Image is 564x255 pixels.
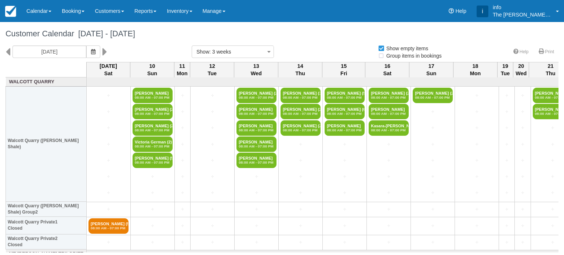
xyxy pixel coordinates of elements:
label: Group items in bookings [378,50,446,61]
a: + [133,222,173,230]
a: + [501,205,513,213]
em: 08:00 AM - 07:00 PM [239,128,274,132]
a: + [325,205,365,213]
a: + [325,222,365,230]
em: 08:00 AM - 07:00 PM [135,95,170,100]
em: 08:00 AM - 07:00 PM [327,112,362,116]
a: + [88,173,129,181]
h1: Customer Calendar [6,29,558,38]
em: 08:00 AM - 07:00 PM [415,95,451,100]
a: + [517,222,528,230]
span: : 3 weeks [209,49,231,55]
a: [PERSON_NAME] (2)08:00 AM - 07:00 PM [281,120,321,136]
a: + [325,141,365,148]
a: + [457,222,497,230]
a: + [236,205,276,213]
a: [PERSON_NAME] (2)08:00 AM - 07:00 PM [236,88,276,103]
i: Help [449,8,454,14]
em: 08:00 AM - 07:00 PM [371,112,406,116]
a: + [192,124,232,132]
a: [PERSON_NAME]08:00 AM - 07:00 PM [236,104,276,119]
a: [PERSON_NAME] (2)08:00 AM - 07:00 PM [133,104,173,119]
th: Walcott Quarry Private2 Closed [6,234,87,249]
em: 08:00 AM - 07:00 PM [327,95,362,100]
a: + [517,157,528,164]
em: 08:00 AM - 07:00 PM [135,160,170,165]
em: 08:00 AM - 07:00 PM [135,128,170,132]
a: + [325,157,365,164]
a: [PERSON_NAME]08:00 AM - 07:00 PM [236,136,276,152]
a: + [457,108,497,116]
a: + [413,205,453,213]
a: + [281,141,321,148]
p: info [493,4,552,11]
a: + [133,173,173,181]
a: + [413,173,453,181]
em: 08:00 AM - 07:00 PM [283,128,318,132]
a: + [133,205,173,213]
em: 08:00 AM - 07:00 PM [239,112,274,116]
a: + [281,205,321,213]
a: + [413,222,453,230]
em: 08:00 AM - 07:00 PM [283,112,318,116]
a: + [325,189,365,197]
a: + [501,157,513,164]
a: + [517,124,528,132]
em: 08:00 AM - 07:00 PM [135,144,170,149]
span: Show [196,49,209,55]
a: [PERSON_NAME] (6)08:00 AM - 07:00 PM [325,104,365,119]
em: 08:00 AM - 07:00 PM [371,128,406,132]
a: + [457,238,497,246]
a: + [281,173,321,181]
a: [PERSON_NAME] (2)08:00 AM - 07:00 PM [413,88,453,103]
a: + [501,238,513,246]
a: Walcott Quarry [8,79,85,85]
a: + [413,108,453,116]
a: + [457,189,497,197]
a: + [413,124,453,132]
a: + [192,238,232,246]
a: [PERSON_NAME]08:00 AM - 07:00 PM [236,153,276,168]
a: + [413,141,453,148]
th: 13 Wed [234,62,278,77]
a: + [369,173,409,181]
a: + [457,124,497,132]
a: + [369,157,409,164]
a: + [192,157,232,164]
a: + [501,92,513,99]
a: + [236,222,276,230]
em: 08:00 AM - 07:00 PM [91,226,126,230]
a: + [177,173,188,181]
em: 08:00 AM - 07:00 PM [371,95,406,100]
th: 10 Sun [130,62,174,77]
a: + [236,189,276,197]
a: + [177,238,188,246]
a: + [281,238,321,246]
a: + [192,189,232,197]
th: 20 Wed [513,62,529,77]
a: + [192,141,232,148]
span: Help [455,8,466,14]
a: + [501,141,513,148]
a: + [457,173,497,181]
a: + [88,92,129,99]
label: Show empty items [378,43,433,54]
a: + [192,222,232,230]
a: + [177,205,188,213]
a: + [192,108,232,116]
th: 12 Tue [190,62,234,77]
a: + [177,157,188,164]
button: Show: 3 weeks [192,45,274,58]
a: + [281,222,321,230]
a: + [177,124,188,132]
th: 14 Thu [278,62,322,77]
a: + [457,205,497,213]
div: i [477,6,488,17]
a: + [281,189,321,197]
a: + [369,141,409,148]
a: + [369,238,409,246]
a: + [88,124,129,132]
a: + [413,157,453,164]
p: The [PERSON_NAME] Shale Geoscience Foundation [493,11,552,18]
a: + [325,238,365,246]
